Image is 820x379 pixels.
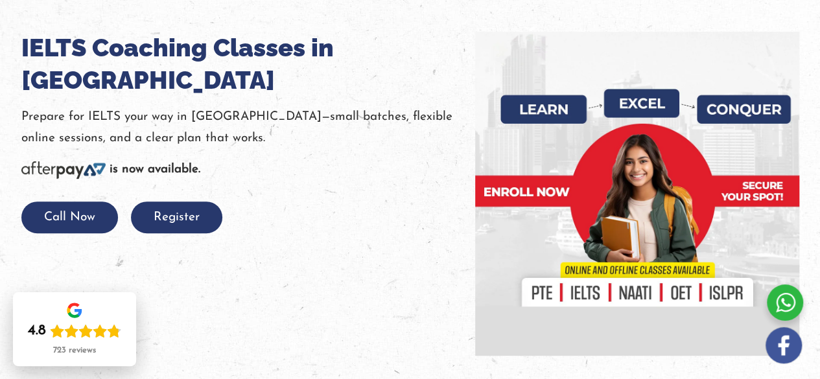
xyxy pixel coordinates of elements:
[21,161,106,179] img: Afterpay-Logo
[110,163,200,176] b: is now available.
[53,345,96,356] div: 723 reviews
[475,32,799,356] img: banner-new-img
[21,211,118,224] a: Call Now
[21,32,475,97] h1: IELTS Coaching Classes in [GEOGRAPHIC_DATA]
[28,322,46,340] div: 4.8
[766,327,802,363] img: white-facebook.png
[131,201,222,233] button: Register
[131,211,222,224] a: Register
[21,106,475,150] p: Prepare for IELTS your way in [GEOGRAPHIC_DATA]—small batches, flexible online sessions, and a cl...
[21,201,118,233] button: Call Now
[28,322,121,340] div: Rating: 4.8 out of 5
